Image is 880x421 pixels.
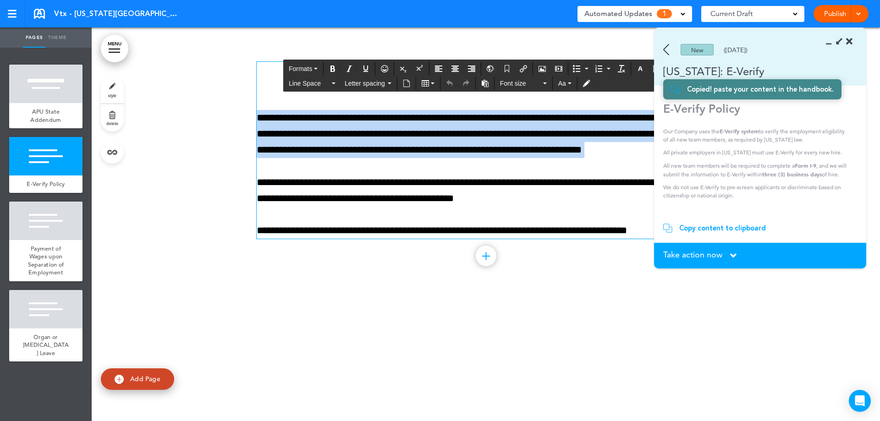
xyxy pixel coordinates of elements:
div: [US_STATE]: E-Verify [654,64,840,79]
span: Font size [500,79,541,88]
div: Airmason image [534,62,550,76]
div: ([DATE]) [724,47,748,53]
img: copy.svg [671,85,680,94]
span: Letter spacing [345,79,386,88]
div: New [681,44,714,55]
div: Undo [442,77,457,90]
div: Paste as text [477,77,493,90]
div: Clear formatting [614,62,629,76]
a: APU State Addendum [9,103,82,128]
span: APU State Addendum [30,108,61,124]
strong: three (3) business days [762,170,822,178]
span: style [108,93,116,98]
div: Numbered list [592,62,613,76]
div: Copy content to clipboard [679,224,766,233]
a: Theme [46,27,69,48]
span: Line Space [289,79,330,88]
div: Toggle Tracking Changes [579,77,594,90]
div: Copied! paste your content in the handbook. [687,85,834,94]
div: Insert/edit airmason link [516,62,531,76]
span: Automated Updates [584,7,652,20]
span: Organ or [MEDICAL_DATA] Leave [23,333,69,357]
a: Publish [820,5,849,22]
p: Our Company uses the to verify the employment eligibility of all new team members, as required by... [663,127,851,144]
div: Redo [458,77,474,90]
a: Pages [23,27,46,48]
strong: E-Verify Policy [663,102,740,115]
div: Insert document [399,77,414,90]
span: delete [106,120,118,126]
strong: Form I-9 [795,162,816,169]
a: Add Page [101,368,174,390]
span: Formats [289,65,312,72]
a: Payment of Wages upon Separation of Employment [9,240,82,281]
div: Insert/edit media [551,62,566,76]
img: back.svg [663,44,669,55]
span: Take action now [663,251,722,259]
a: E-Verify Policy [9,175,82,193]
div: Superscript [412,62,428,76]
div: Anchor [499,62,515,76]
div: Insert/Edit global anchor link [483,62,498,76]
span: E-Verify Policy [27,180,65,188]
a: MENU [101,35,128,62]
p: All new team members will be required to complete a , and we will submit the information to E-Ver... [663,161,851,179]
div: Bold [325,62,341,76]
div: Align center [447,62,463,76]
span: 1 [657,9,672,18]
div: Align left [431,62,446,76]
a: style [101,76,124,104]
span: Current Draft [710,7,753,20]
p: All private employers in [US_STATE] must use E-Verify for every new hire. [663,148,851,157]
div: Bullet list [570,62,591,76]
a: Organ or [MEDICAL_DATA] Leave [9,328,82,362]
div: Subscript [396,62,411,76]
div: Align right [464,62,479,76]
span: Payment of Wages upon Separation of Employment [28,245,64,277]
span: Aa [558,80,566,87]
div: Underline [358,62,374,76]
strong: E-Verify system [720,127,759,135]
span: Add Page [130,375,160,383]
div: Table [418,77,439,90]
a: delete [101,104,124,131]
div: Open Intercom Messenger [849,390,871,412]
img: add.svg [115,375,124,384]
p: We do not use E-Verify to pre-screen applicants or discriminate based on citizenship or national ... [663,183,851,200]
span: Vtx - [US_STATE][GEOGRAPHIC_DATA] Addendum [54,9,178,19]
img: copy.svg [663,224,672,233]
div: Italic [341,62,357,76]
